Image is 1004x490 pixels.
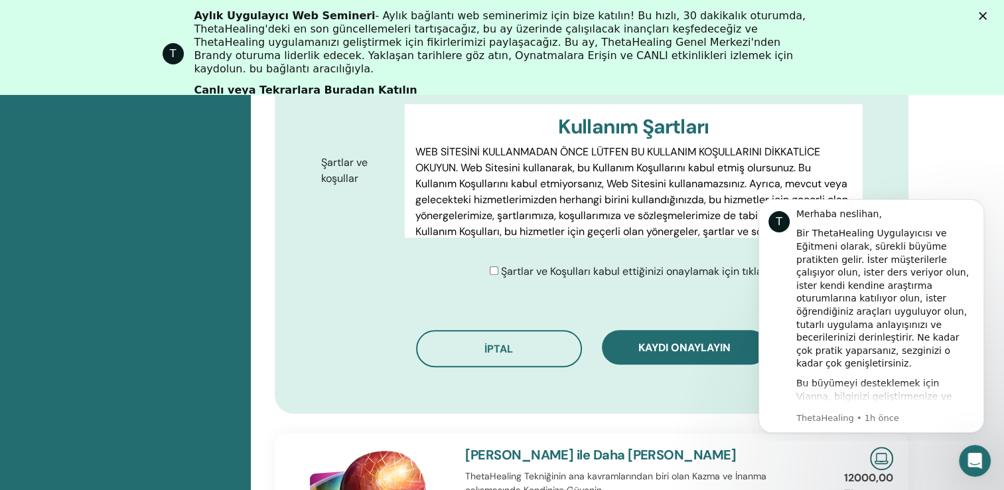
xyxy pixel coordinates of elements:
[194,9,821,76] div: - Aylık bağlantı web seminerimiz için bize katılın! Bu hızlı, 30 dakikalık oturumda, ThetaHealing...
[416,330,582,367] button: İptal
[638,341,731,355] span: Kaydı onaylayın
[979,12,992,20] div: Kapat
[415,115,851,139] h3: Kullanım Şartları
[602,330,768,365] button: Kaydı onaylayın
[415,144,851,256] p: WEB SİTESİNİ KULLANMADAN ÖNCE LÜTFEN BU KULLANIM KOŞULLARINI DİKKATLİCE OKUYUN. Web Sitesini kull...
[58,225,236,237] p: ThetaHealing'den 1 saat önce gönderilen mesaj
[194,84,417,98] a: Canlı veya Tekrarlara Buradan Katılın
[501,264,777,278] span: Şartlar ve Koşulları kabul ettiğinizi onaylamak için tıklayın
[311,150,405,191] label: Şartlar ve koşullar
[58,190,236,359] div: Bu büyümeyi desteklemek için Vianna, bilginizi geliştirmenize ve gelişmeye devam etmenize yardımc...
[484,342,513,356] span: İptal
[465,446,736,463] a: [PERSON_NAME] ile Daha [PERSON_NAME]
[163,43,184,64] div: ThetaHealing için profil resmi
[194,9,376,22] b: Aylık Uygulayıcı Web Semineri
[959,445,991,477] iframe: Intercom live chat
[870,447,893,470] img: Live Online Seminar
[739,187,1004,441] iframe: Intercom notifications mesaj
